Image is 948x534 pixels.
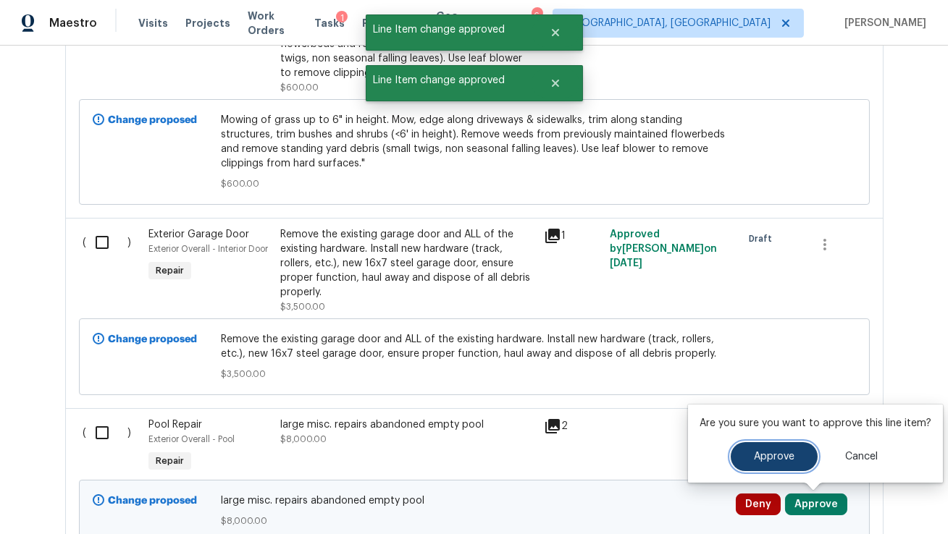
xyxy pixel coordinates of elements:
[49,16,97,30] span: Maestro
[148,435,235,444] span: Exterior Overall - Pool
[749,232,778,246] span: Draft
[544,227,601,245] div: 1
[150,263,190,278] span: Repair
[532,69,579,98] button: Close
[109,115,198,125] b: Change proposed
[731,442,818,471] button: Approve
[280,83,319,92] span: $600.00
[148,420,202,430] span: Pool Repair
[79,413,145,480] div: ( )
[280,302,325,311] span: $3,500.00
[532,18,579,47] button: Close
[79,223,145,318] div: ( )
[221,367,727,381] span: $3,500.00
[845,452,878,462] span: Cancel
[754,452,794,462] span: Approve
[700,416,931,431] p: Are you sure you want to approve this line item?
[248,9,297,38] span: Work Orders
[185,16,230,30] span: Projects
[221,113,727,171] span: Mowing of grass up to 6" in height. Mow, edge along driveways & sidewalks, trim along standing st...
[280,227,535,300] div: Remove the existing garage door and ALL of the existing hardware. Install new hardware (track, ro...
[366,14,532,45] span: Line Item change approved
[221,514,727,528] span: $8,000.00
[366,65,532,96] span: Line Item change approved
[148,245,268,253] span: Exterior Overall - Interior Door
[221,493,727,508] span: large misc. repairs abandoned empty pool
[565,16,771,30] span: [GEOGRAPHIC_DATA], [GEOGRAPHIC_DATA]
[109,496,198,506] b: Change proposed
[109,334,198,344] b: Change proposed
[839,16,926,30] span: [PERSON_NAME]
[150,454,190,468] span: Repair
[280,418,535,432] div: large misc. repairs abandoned empty pool
[336,11,348,25] div: 1
[610,258,642,268] span: [DATE]
[314,18,345,28] span: Tasks
[362,16,419,30] span: Properties
[785,493,847,515] button: Approve
[822,442,901,471] button: Cancel
[221,332,727,361] span: Remove the existing garage door and ALL of the existing hardware. Install new hardware (track, ro...
[138,16,168,30] span: Visits
[436,9,507,38] span: Geo Assignments
[610,229,717,268] span: Approved by [PERSON_NAME] on
[532,9,542,23] div: 6
[280,435,327,444] span: $8,000.00
[221,177,727,191] span: $600.00
[544,418,601,435] div: 2
[736,493,781,515] button: Deny
[148,229,249,240] span: Exterior Garage Door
